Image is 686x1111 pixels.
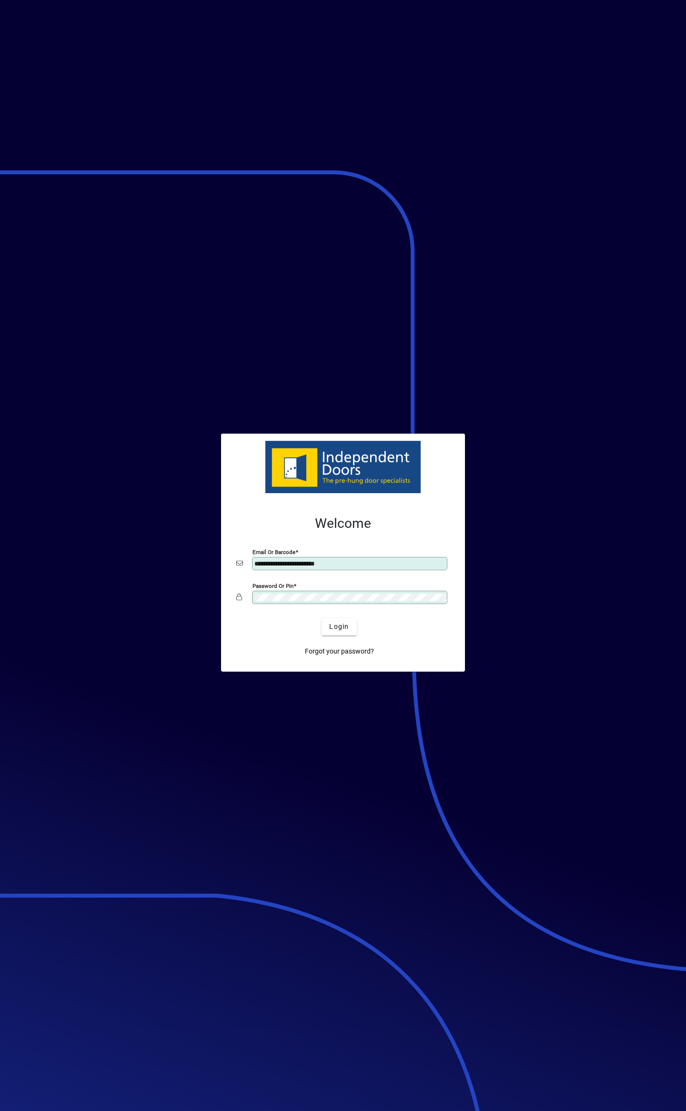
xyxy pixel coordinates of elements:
[322,618,356,635] button: Login
[252,548,295,555] mat-label: Email or Barcode
[305,646,374,656] span: Forgot your password?
[252,582,293,589] mat-label: Password or Pin
[236,516,450,532] h2: Welcome
[329,622,349,632] span: Login
[301,643,378,660] a: Forgot your password?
